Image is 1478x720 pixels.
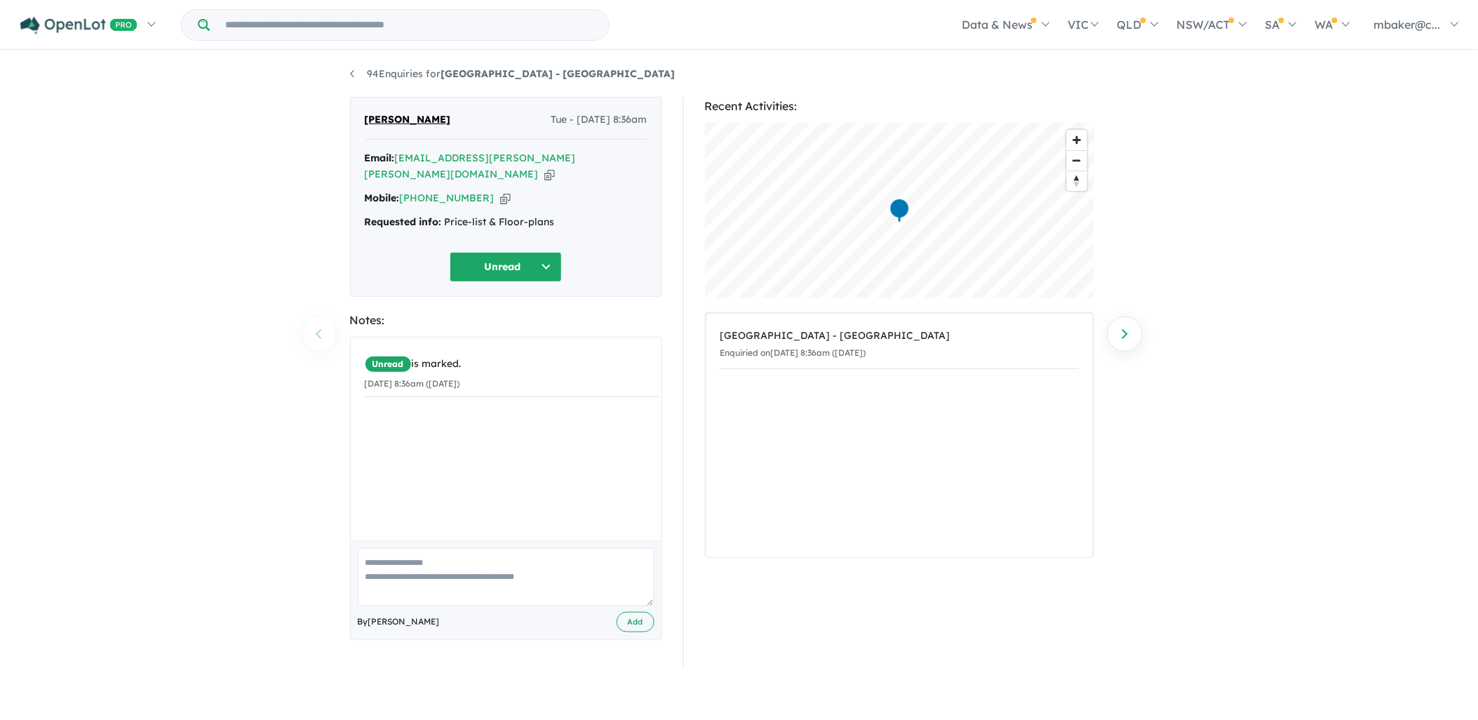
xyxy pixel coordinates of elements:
img: Openlot PRO Logo White [20,17,137,34]
span: Unread [365,356,412,373]
button: Copy [500,191,511,206]
div: Notes: [350,311,662,330]
button: Copy [544,167,555,182]
a: [GEOGRAPHIC_DATA] - [GEOGRAPHIC_DATA]Enquiried on[DATE] 8:36am ([DATE]) [720,321,1079,369]
button: Add [617,612,654,632]
button: Zoom in [1067,130,1087,150]
span: By [PERSON_NAME] [358,615,440,629]
span: Zoom out [1067,151,1087,171]
small: Enquiried on [DATE] 8:36am ([DATE]) [720,347,866,358]
span: mbaker@c... [1374,18,1441,32]
strong: [GEOGRAPHIC_DATA] - [GEOGRAPHIC_DATA] [441,67,676,80]
span: [PERSON_NAME] [365,112,451,128]
input: Try estate name, suburb, builder or developer [213,10,606,40]
strong: Mobile: [365,192,400,204]
button: Unread [450,252,562,282]
div: [GEOGRAPHIC_DATA] - [GEOGRAPHIC_DATA] [720,328,1079,345]
div: Map marker [889,198,910,224]
small: [DATE] 8:36am ([DATE]) [365,378,460,389]
a: [PHONE_NUMBER] [400,192,495,204]
strong: Requested info: [365,215,442,228]
div: is marked. [365,356,659,373]
div: Price-list & Floor-plans [365,214,647,231]
nav: breadcrumb [350,66,1129,83]
button: Zoom out [1067,150,1087,171]
div: Recent Activities: [705,97,1094,116]
strong: Email: [365,152,395,164]
a: [EMAIL_ADDRESS][PERSON_NAME][PERSON_NAME][DOMAIN_NAME] [365,152,576,181]
span: Tue - [DATE] 8:36am [551,112,647,128]
button: Reset bearing to north [1067,171,1087,191]
span: Reset bearing to north [1067,171,1087,191]
a: 94Enquiries for[GEOGRAPHIC_DATA] - [GEOGRAPHIC_DATA] [350,67,676,80]
canvas: Map [705,123,1094,298]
